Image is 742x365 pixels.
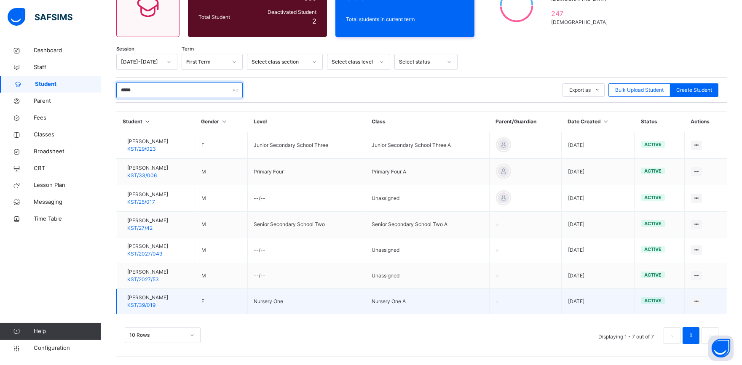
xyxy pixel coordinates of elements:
span: Student [35,80,101,88]
td: --/-- [247,263,365,289]
li: Displaying 1 - 7 out of 7 [592,327,660,344]
span: CBT [34,164,101,173]
span: Session [116,45,134,53]
td: Unassigned [365,237,490,263]
a: 1 [687,330,695,341]
span: active [644,168,662,174]
span: Total students in current term [346,16,464,23]
div: Select class section [252,58,307,66]
span: active [644,272,662,278]
span: KST/33/006 [127,172,157,179]
th: Parent/Guardian [490,112,562,132]
span: KST/29/023 [127,146,156,152]
button: Open asap [708,336,734,361]
td: Junior Secondary School Three A [365,132,490,159]
span: Staff [34,63,101,72]
span: [PERSON_NAME] [127,191,168,198]
td: [DATE] [561,132,634,159]
span: active [644,246,662,252]
span: active [644,298,662,304]
i: Sort in Ascending Order [602,118,609,125]
span: Lesson Plan [34,181,101,189]
td: F [195,289,247,314]
td: Nursery One A [365,289,490,314]
th: Student [117,112,195,132]
img: safsims [8,8,72,26]
td: M [195,263,247,289]
span: [PERSON_NAME] [127,164,168,172]
li: 上一页 [664,327,680,344]
td: M [195,159,247,185]
td: Senior Secondary School Two A [365,212,490,237]
button: next page [702,327,718,344]
button: prev page [664,327,680,344]
div: Select class level [332,58,375,66]
td: [DATE] [561,263,634,289]
td: M [195,237,247,263]
td: [DATE] [561,289,634,314]
span: Configuration [34,344,101,352]
td: [DATE] [561,185,634,212]
span: [PERSON_NAME] [127,138,168,145]
div: Select status [399,58,442,66]
span: 2 [312,17,316,25]
th: Actions [684,112,727,132]
div: 10 Rows [129,331,185,339]
span: Parent [34,97,101,105]
span: Help [34,327,101,336]
span: Term [182,45,194,53]
span: Export as [569,86,591,94]
td: --/-- [247,237,365,263]
td: --/-- [247,185,365,212]
span: [DEMOGRAPHIC_DATA] [551,19,611,26]
td: Primary Four [247,159,365,185]
span: Dashboard [34,46,101,55]
li: 下一页 [702,327,718,344]
span: active [644,194,662,200]
span: Bulk Upload Student [615,86,664,94]
span: Create Student [676,86,712,94]
td: [DATE] [561,237,634,263]
td: Nursery One [247,289,365,314]
td: Unassigned [365,263,490,289]
span: KST/2027/049 [127,250,162,257]
td: Unassigned [365,185,490,212]
span: Time Table [34,215,101,223]
td: M [195,185,247,212]
td: Junior Secondary School Three [247,132,365,159]
i: Sort in Ascending Order [220,118,228,125]
span: Deactivated Student [257,8,316,16]
li: 1 [683,327,699,344]
th: Level [247,112,365,132]
span: [PERSON_NAME] [127,217,168,224]
div: First Term [186,58,227,66]
span: KST/39/019 [127,302,155,308]
div: Total Student [196,11,254,23]
th: Date Created [561,112,634,132]
span: Messaging [34,198,101,206]
span: active [644,221,662,226]
span: KST/27/42 [127,225,153,231]
th: Class [365,112,490,132]
td: [DATE] [561,159,634,185]
td: M [195,212,247,237]
span: [PERSON_NAME] [127,268,168,276]
td: [DATE] [561,212,634,237]
span: [PERSON_NAME] [127,242,168,250]
span: 247 [551,8,611,19]
th: Status [635,112,684,132]
span: Fees [34,114,101,122]
span: KST/2027/53 [127,276,159,282]
i: Sort in Ascending Order [144,118,151,125]
span: [PERSON_NAME] [127,294,168,301]
span: KST/25/017 [127,199,155,205]
td: F [195,132,247,159]
span: Classes [34,131,101,139]
span: Broadsheet [34,147,101,156]
td: Primary Four A [365,159,490,185]
th: Gender [195,112,247,132]
div: [DATE]-[DATE] [121,58,162,66]
span: active [644,141,662,147]
td: Senior Secondary School Two [247,212,365,237]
